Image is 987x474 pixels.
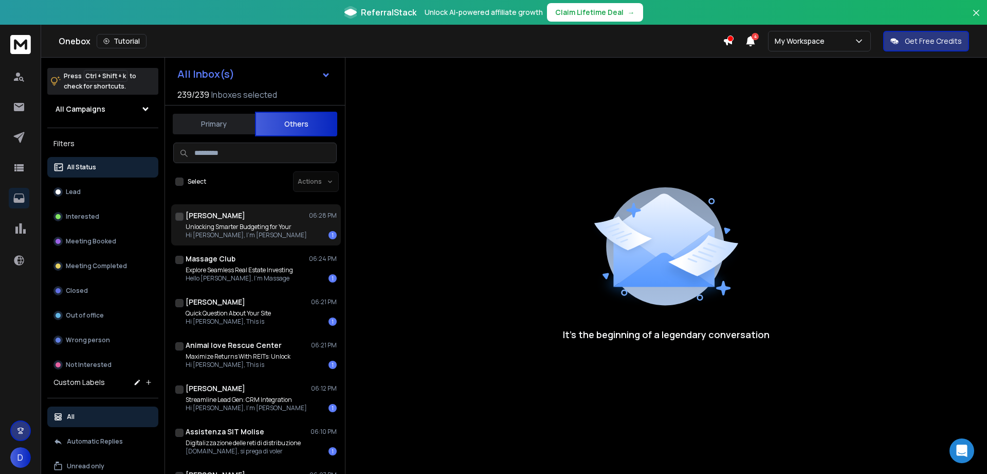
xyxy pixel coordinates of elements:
[47,280,158,301] button: Closed
[328,404,337,412] div: 1
[186,274,293,283] p: Hello [PERSON_NAME], I'm Massage
[255,112,337,136] button: Others
[66,262,127,270] p: Meeting Completed
[47,99,158,119] button: All Campaigns
[563,327,770,342] p: It’s the beginning of a legendary conversation
[186,439,301,447] p: Digitalizzazione delle reti di distribuzione
[309,255,337,263] p: 06:24 PM
[186,340,282,350] h1: Animal love Rescue Center
[311,384,337,393] p: 06:12 PM
[47,355,158,375] button: Not Interested
[67,462,104,470] p: Unread only
[10,447,31,468] button: D
[47,305,158,326] button: Out of office
[66,237,116,245] p: Meeting Booked
[186,361,290,369] p: Hi [PERSON_NAME], This is
[328,231,337,239] div: 1
[628,7,635,17] span: →
[47,206,158,227] button: Interested
[47,407,158,427] button: All
[186,309,271,318] p: Quick Question About Your Site
[970,6,983,31] button: Close banner
[84,70,127,82] span: Ctrl + Shift + k
[186,427,264,437] h1: Assistenza SIT Molise
[47,431,158,452] button: Automatic Replies
[53,377,105,388] h3: Custom Labels
[59,34,723,48] div: Onebox
[328,318,337,326] div: 1
[752,33,759,40] span: 4
[169,64,339,84] button: All Inbox(s)
[328,274,337,283] div: 1
[310,428,337,436] p: 06:10 PM
[211,89,277,101] h3: Inboxes selected
[883,31,969,51] button: Get Free Credits
[949,438,974,463] div: Open Intercom Messenger
[186,318,271,326] p: Hi [PERSON_NAME], This is
[66,336,110,344] p: Wrong person
[186,353,290,361] p: Maximize Returns With REITs: Unlock
[328,447,337,455] div: 1
[309,212,337,220] p: 06:28 PM
[67,413,75,421] p: All
[66,311,104,320] p: Out of office
[186,254,235,264] h1: Massage Club
[186,383,245,394] h1: [PERSON_NAME]
[425,7,543,17] p: Unlock AI-powered affiliate growth
[186,223,307,231] p: Unlocking Smarter Budgeting for Your
[186,404,307,412] p: Hi [PERSON_NAME], I'm [PERSON_NAME]
[186,210,245,221] h1: [PERSON_NAME]
[64,71,136,92] p: Press to check for shortcuts.
[186,297,245,307] h1: [PERSON_NAME]
[66,188,81,196] p: Lead
[47,330,158,350] button: Wrong person
[311,341,337,349] p: 06:21 PM
[47,157,158,178] button: All Status
[47,231,158,252] button: Meeting Booked
[47,182,158,202] button: Lead
[186,447,301,455] p: [DOMAIN_NAME], si prega di voler
[67,437,123,446] p: Automatic Replies
[47,136,158,151] h3: Filters
[775,36,829,46] p: My Workspace
[905,36,962,46] p: Get Free Credits
[67,163,96,171] p: All Status
[186,231,307,239] p: Hi [PERSON_NAME], I'm [PERSON_NAME]
[66,213,99,221] p: Interested
[186,266,293,274] p: Explore Seamless Real Estate Investing
[547,3,643,22] button: Claim Lifetime Deal→
[66,287,88,295] p: Closed
[188,178,206,186] label: Select
[173,113,255,135] button: Primary
[56,104,105,114] h1: All Campaigns
[186,396,307,404] p: Streamline Lead Gen: CRM Integration
[328,361,337,369] div: 1
[47,256,158,276] button: Meeting Completed
[177,69,234,79] h1: All Inbox(s)
[97,34,147,48] button: Tutorial
[311,298,337,306] p: 06:21 PM
[66,361,112,369] p: Not Interested
[177,89,209,101] span: 239 / 239
[361,6,416,19] span: ReferralStack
